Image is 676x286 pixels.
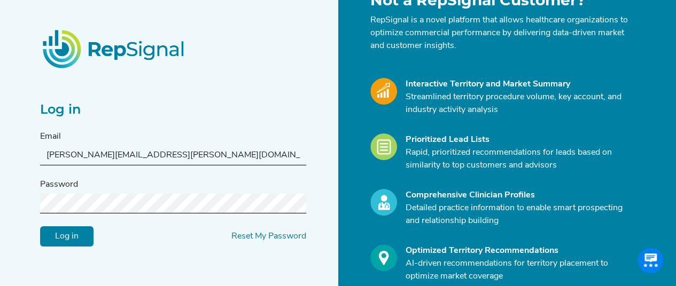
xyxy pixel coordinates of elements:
[406,189,630,202] div: Comprehensive Clinician Profiles
[406,244,630,257] div: Optimized Territory Recommendations
[370,244,397,271] img: Optimize_Icon.261f85db.svg
[406,146,630,172] p: Rapid, prioritized recommendations for leads based on similarity to top customers and advisors
[40,178,78,191] label: Password
[406,257,630,283] p: AI-driven recommendations for territory placement to optimize market coverage
[29,17,199,81] img: RepSignalLogo.20539ed3.png
[406,133,630,146] div: Prioritized Lead Lists
[370,189,397,216] img: Profile_Icon.739e2aba.svg
[40,102,306,117] h2: Log in
[370,133,397,160] img: Leads_Icon.28e8c528.svg
[231,232,306,240] a: Reset My Password
[370,78,397,105] img: Market_Icon.a700a4ad.svg
[40,226,94,246] input: Log in
[406,91,630,116] p: Streamlined territory procedure volume, key account, and industry activity analysis
[406,202,630,227] p: Detailed practice information to enable smart prospecting and relationship building
[370,14,630,52] p: RepSignal is a novel platform that allows healthcare organizations to optimize commercial perform...
[40,130,61,143] label: Email
[406,78,630,91] div: Interactive Territory and Market Summary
